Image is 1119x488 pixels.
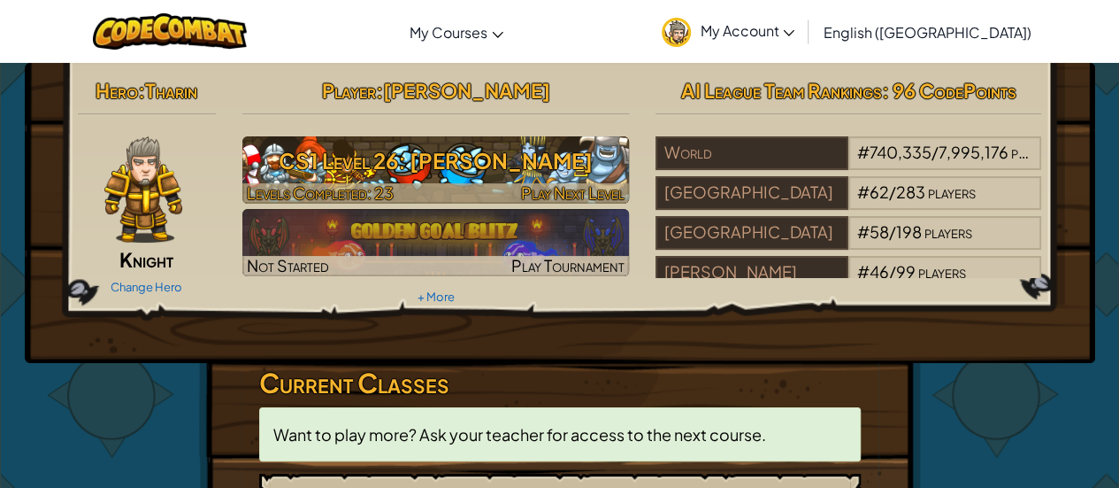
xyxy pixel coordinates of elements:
[931,142,939,162] span: /
[857,261,870,282] span: #
[653,4,803,59] a: My Account
[242,141,629,181] h3: CS1 Level 26: [PERSON_NAME]
[655,273,1042,293] a: [PERSON_NAME]#46/99players
[889,261,896,282] span: /
[104,136,182,243] img: knight-pose.png
[273,424,766,445] span: Want to play more? Ask your teacher for access to the next course.
[681,78,882,103] span: AI League Team Rankings
[870,142,931,162] span: 740,335
[375,78,382,103] span: :
[401,8,512,56] a: My Courses
[242,209,629,276] img: Golden Goal
[410,23,487,42] span: My Courses
[417,290,454,304] a: + More
[247,182,394,203] span: Levels Completed: 23
[870,221,889,242] span: 58
[96,78,138,103] span: Hero
[655,136,848,170] div: World
[896,221,922,242] span: 198
[939,142,1008,162] span: 7,995,176
[655,216,848,250] div: [GEOGRAPHIC_DATA]
[242,136,629,204] img: CS1 Level 26: Wakka Maul
[896,261,916,282] span: 99
[382,78,549,103] span: [PERSON_NAME]
[119,247,173,272] span: Knight
[138,78,145,103] span: :
[655,153,1042,174] a: World#740,335/7,995,176players
[700,21,794,40] span: My Account
[857,142,870,162] span: #
[924,221,972,242] span: players
[918,261,966,282] span: players
[1011,142,1059,162] span: players
[857,221,870,242] span: #
[662,18,691,47] img: avatar
[521,182,625,203] span: Play Next Level
[93,13,248,50] img: CodeCombat logo
[259,363,861,403] h3: Current Classes
[511,255,625,275] span: Play Tournament
[242,136,629,204] a: Play Next Level
[823,23,1031,42] span: English ([GEOGRAPHIC_DATA])
[857,182,870,202] span: #
[814,8,1039,56] a: English ([GEOGRAPHIC_DATA])
[896,182,925,202] span: 283
[242,209,629,276] a: Not StartedPlay Tournament
[870,182,889,202] span: 62
[655,176,848,210] div: [GEOGRAPHIC_DATA]
[655,193,1042,213] a: [GEOGRAPHIC_DATA]#62/283players
[889,221,896,242] span: /
[111,280,182,294] a: Change Hero
[882,78,1016,103] span: : 96 CodePoints
[928,182,976,202] span: players
[655,256,848,290] div: [PERSON_NAME]
[889,182,896,202] span: /
[145,78,197,103] span: Tharin
[655,233,1042,253] a: [GEOGRAPHIC_DATA]#58/198players
[870,261,889,282] span: 46
[247,255,329,275] span: Not Started
[321,78,375,103] span: Player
